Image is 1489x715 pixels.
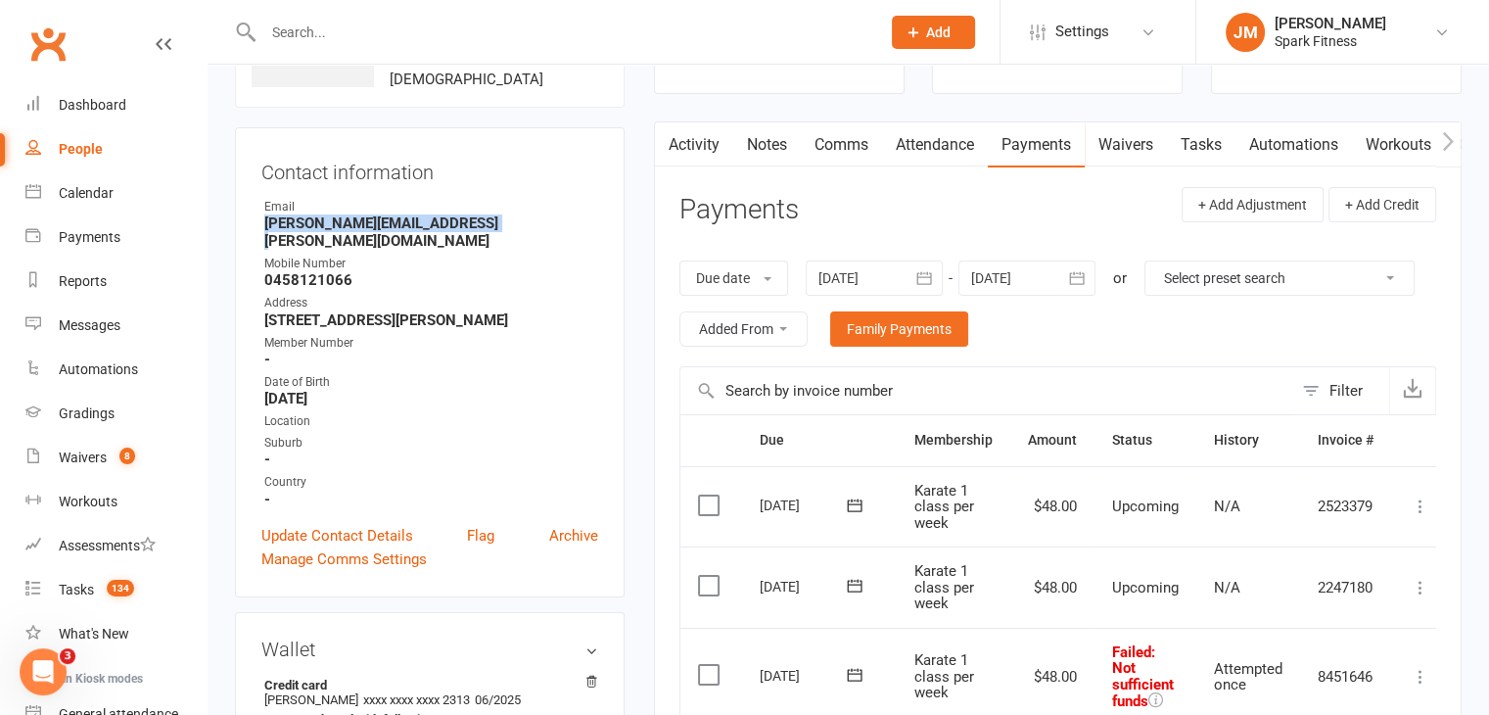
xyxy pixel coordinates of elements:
[25,524,207,568] a: Assessments
[25,568,207,612] a: Tasks 134
[264,451,598,468] strong: -
[988,122,1085,167] a: Payments
[467,524,494,548] a: Flag
[679,195,799,225] h3: Payments
[914,482,974,532] span: Karate 1 class per week
[830,311,968,347] a: Family Payments
[1214,579,1240,596] span: N/A
[119,448,135,464] span: 8
[25,171,207,215] a: Calendar
[892,16,975,49] button: Add
[549,524,598,548] a: Archive
[264,334,598,353] div: Member Number
[1286,52,1386,68] a: view attendance
[475,692,521,707] span: 06/2025
[264,271,598,289] strong: 0458121066
[1300,547,1391,628] td: 2247180
[25,260,207,304] a: Reports
[1275,32,1386,50] div: Spark Fitness
[1226,13,1265,52] div: JM
[23,20,72,69] a: Clubworx
[1010,547,1094,628] td: $48.00
[261,524,413,548] a: Update Contact Details
[261,548,427,571] a: Manage Comms Settings
[655,122,733,167] a: Activity
[733,122,801,167] a: Notes
[914,562,974,612] span: Karate 1 class per week
[882,122,988,167] a: Attendance
[760,660,850,691] div: [DATE]
[25,304,207,348] a: Messages
[25,127,207,171] a: People
[1329,379,1363,403] div: Filter
[390,71,543,88] span: [DEMOGRAPHIC_DATA]
[926,24,951,40] span: Add
[20,648,67,695] iframe: Intercom live chat
[363,692,470,707] span: xxxx xxxx xxxx 2313
[25,215,207,260] a: Payments
[25,612,207,656] a: What's New
[59,229,120,245] div: Payments
[897,415,1010,465] th: Membership
[59,450,107,465] div: Waivers
[1182,187,1324,222] button: + Add Adjustment
[107,580,134,596] span: 134
[1235,122,1352,167] a: Automations
[59,185,114,201] div: Calendar
[257,19,866,46] input: Search...
[1196,415,1300,465] th: History
[264,434,598,453] div: Suburb
[264,198,598,216] div: Email
[1214,498,1240,515] span: N/A
[25,392,207,436] a: Gradings
[59,538,156,553] div: Assessments
[264,473,598,492] div: Country
[59,582,94,597] div: Tasks
[25,436,207,480] a: Waivers 8
[1112,579,1179,596] span: Upcoming
[59,97,126,113] div: Dashboard
[59,494,117,509] div: Workouts
[1010,466,1094,548] td: $48.00
[264,390,598,407] strong: [DATE]
[679,261,788,296] button: Due date
[1112,498,1179,515] span: Upcoming
[264,294,598,312] div: Address
[264,311,598,329] strong: [STREET_ADDRESS][PERSON_NAME]
[264,351,598,368] strong: -
[1300,466,1391,548] td: 2523379
[59,626,129,642] div: What's New
[1275,15,1386,32] div: [PERSON_NAME]
[1112,643,1174,711] span: Failed
[25,348,207,392] a: Automations
[1328,187,1436,222] button: + Add Credit
[25,83,207,127] a: Dashboard
[760,490,850,520] div: [DATE]
[261,639,598,660] h3: Wallet
[1292,367,1389,414] button: Filter
[59,317,120,333] div: Messages
[264,373,598,392] div: Date of Birth
[679,311,808,347] button: Added From
[1112,643,1174,711] span: : Not sufficient funds
[680,367,1292,414] input: Search by invoice number
[264,214,598,250] strong: [PERSON_NAME][EMAIL_ADDRESS][PERSON_NAME][DOMAIN_NAME]
[914,651,974,701] span: Karate 1 class per week
[59,405,115,421] div: Gradings
[264,255,598,273] div: Mobile Number
[801,122,882,167] a: Comms
[1085,122,1167,167] a: Waivers
[1352,122,1445,167] a: Workouts
[1167,122,1235,167] a: Tasks
[59,141,103,157] div: People
[264,678,588,692] strong: Credit card
[1214,660,1282,694] span: Attempted once
[1300,415,1391,465] th: Invoice #
[742,415,897,465] th: Due
[1113,266,1127,290] div: or
[264,491,598,508] strong: -
[1010,415,1094,465] th: Amount
[59,361,138,377] div: Automations
[760,571,850,601] div: [DATE]
[264,412,598,431] div: Location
